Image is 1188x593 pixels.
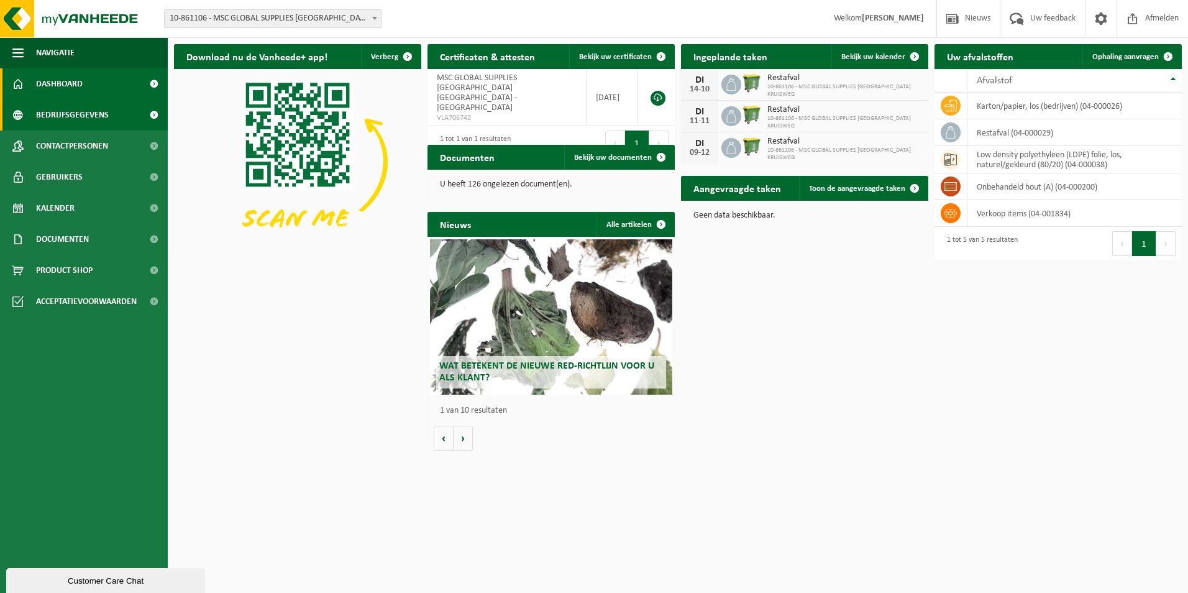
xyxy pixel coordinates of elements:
iframe: chat widget [6,566,208,593]
span: Acceptatievoorwaarden [36,286,137,317]
a: Bekijk uw documenten [564,145,674,170]
a: Wat betekent de nieuwe RED-richtlijn voor u als klant? [430,239,672,395]
span: Verberg [371,53,398,61]
div: 09-12 [687,149,712,157]
div: DI [687,75,712,85]
p: Geen data beschikbaar. [693,211,916,220]
p: U heeft 126 ongelezen document(en). [440,180,662,189]
span: 10-861106 - MSC GLOBAL SUPPLIES [GEOGRAPHIC_DATA] KRUISWEG [767,147,922,162]
h2: Download nu de Vanheede+ app! [174,44,340,68]
button: Next [1156,231,1176,256]
span: 10-861106 - MSC GLOBAL SUPPLIES [GEOGRAPHIC_DATA] KRUISWEG [767,115,922,130]
span: 10-861106 - MSC GLOBAL SUPPLIES BELGIUM KRUISWEG - ANTWERPEN [164,9,382,28]
button: Previous [1112,231,1132,256]
img: WB-0770-HPE-GN-50 [741,136,762,157]
td: low density polyethyleen (LDPE) folie, los, naturel/gekleurd (80/20) (04-000038) [967,146,1182,173]
button: Volgende [454,426,473,451]
button: Next [649,131,669,155]
p: 1 van 10 resultaten [440,407,669,415]
td: [DATE] [587,69,638,126]
h2: Nieuws [427,212,483,236]
img: WB-0770-HPE-GN-50 [741,104,762,126]
span: Bedrijfsgegevens [36,99,109,131]
span: Toon de aangevraagde taken [809,185,905,193]
button: Vorige [434,426,454,451]
div: DI [687,139,712,149]
a: Alle artikelen [596,212,674,237]
span: Bekijk uw kalender [841,53,905,61]
h2: Aangevraagde taken [681,176,793,200]
td: onbehandeld hout (A) (04-000200) [967,173,1182,200]
h2: Uw afvalstoffen [934,44,1026,68]
a: Toon de aangevraagde taken [799,176,927,201]
span: Bekijk uw documenten [574,154,652,162]
span: 10-861106 - MSC GLOBAL SUPPLIES BELGIUM KRUISWEG - ANTWERPEN [165,10,381,27]
td: verkoop items (04-001834) [967,200,1182,227]
div: 11-11 [687,117,712,126]
button: Previous [605,131,625,155]
span: MSC GLOBAL SUPPLIES [GEOGRAPHIC_DATA] [GEOGRAPHIC_DATA] - [GEOGRAPHIC_DATA] [437,73,517,113]
span: Kalender [36,193,75,224]
div: 1 tot 1 van 1 resultaten [434,129,511,157]
div: 1 tot 5 van 5 resultaten [941,230,1018,257]
a: Bekijk uw kalender [831,44,927,69]
button: Verberg [361,44,420,69]
span: Documenten [36,224,89,255]
span: 10-861106 - MSC GLOBAL SUPPLIES [GEOGRAPHIC_DATA] KRUISWEG [767,83,922,98]
td: karton/papier, los (bedrijven) (04-000026) [967,93,1182,119]
h2: Certificaten & attesten [427,44,547,68]
span: Wat betekent de nieuwe RED-richtlijn voor u als klant? [439,361,654,383]
h2: Ingeplande taken [681,44,780,68]
img: Download de VHEPlus App [174,69,421,255]
span: Dashboard [36,68,83,99]
span: Contactpersonen [36,131,108,162]
span: VLA706742 [437,113,577,123]
h2: Documenten [427,145,507,169]
a: Ophaling aanvragen [1082,44,1181,69]
div: DI [687,107,712,117]
div: 14-10 [687,85,712,94]
span: Restafval [767,105,922,115]
span: Restafval [767,137,922,147]
button: 1 [625,131,649,155]
a: Bekijk uw certificaten [569,44,674,69]
img: WB-0770-HPE-GN-50 [741,73,762,94]
span: Gebruikers [36,162,83,193]
button: 1 [1132,231,1156,256]
span: Product Shop [36,255,93,286]
span: Restafval [767,73,922,83]
span: Navigatie [36,37,75,68]
span: Ophaling aanvragen [1092,53,1159,61]
span: Afvalstof [977,76,1012,86]
td: restafval (04-000029) [967,119,1182,146]
span: Bekijk uw certificaten [579,53,652,61]
strong: [PERSON_NAME] [862,14,924,23]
